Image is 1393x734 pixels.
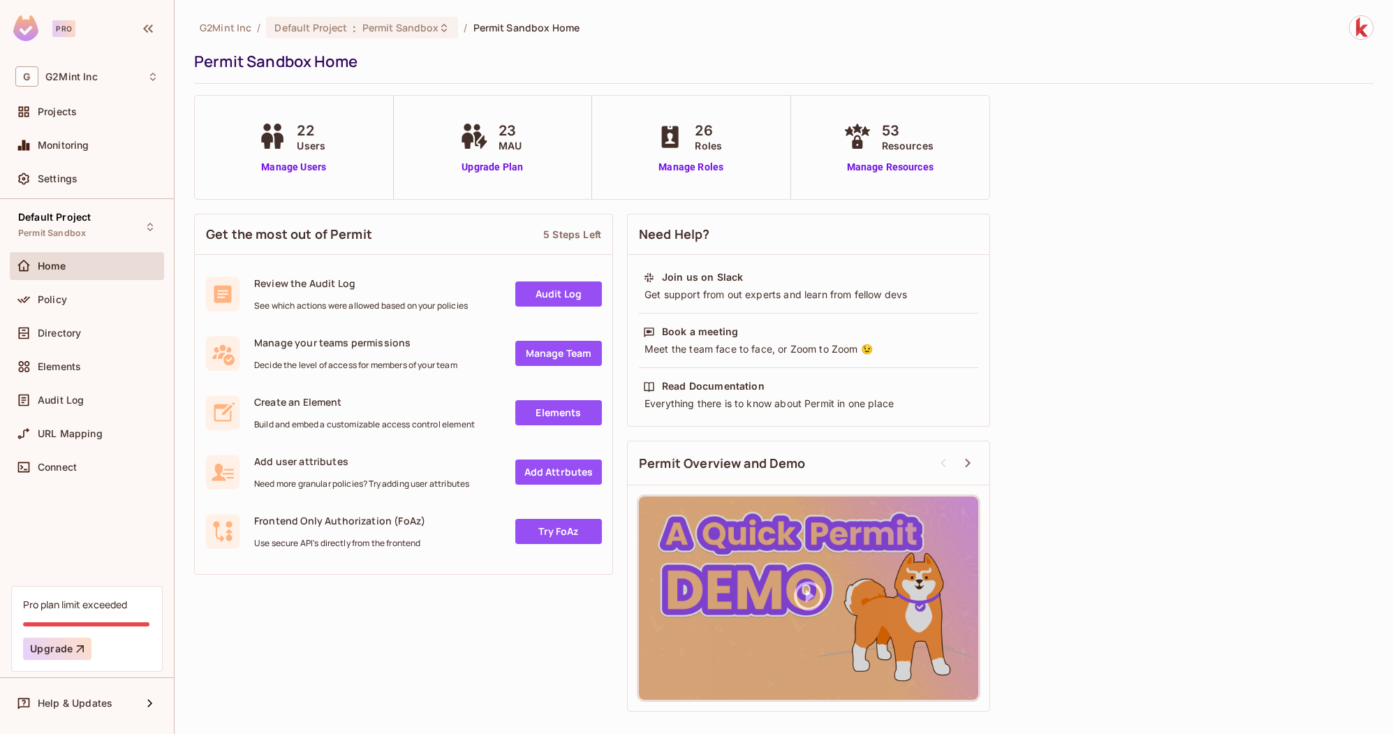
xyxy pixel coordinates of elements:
a: Manage Resources [840,160,941,175]
span: Default Project [274,21,347,34]
a: Try FoAz [515,519,602,544]
li: / [257,21,260,34]
div: Book a meeting [662,325,738,339]
span: Monitoring [38,140,89,151]
span: Default Project [18,212,91,223]
span: Manage your teams permissions [254,336,457,349]
span: Permit Overview and Demo [639,455,806,472]
span: Need Help? [639,226,710,243]
div: Join us on Slack [662,270,743,284]
span: URL Mapping [38,428,103,439]
span: Resources [882,138,934,153]
span: Create an Element [254,395,475,409]
span: Build and embed a customizable access control element [254,419,475,430]
span: 23 [499,120,522,141]
div: Read Documentation [662,379,765,393]
span: Workspace: G2Mint Inc [45,71,98,82]
span: Settings [38,173,78,184]
span: Directory [38,328,81,339]
span: Permit Sandbox [18,228,86,239]
span: Need more granular policies? Try adding user attributes [254,478,469,490]
span: : [352,22,357,34]
img: SReyMgAAAABJRU5ErkJggg== [13,15,38,41]
a: Elements [515,400,602,425]
span: 22 [297,120,325,141]
span: Permit Sandbox Home [473,21,580,34]
div: Pro plan limit exceeded [23,598,127,611]
span: 53 [882,120,934,141]
span: MAU [499,138,522,153]
div: Permit Sandbox Home [194,51,1366,72]
span: Help & Updates [38,698,112,709]
span: the active workspace [200,21,251,34]
span: Home [38,260,66,272]
a: Manage Team [515,341,602,366]
a: Upgrade Plan [457,160,529,175]
span: Add user attributes [254,455,469,468]
span: Review the Audit Log [254,277,468,290]
span: Projects [38,106,77,117]
img: Klajdi Zmalaj [1350,16,1373,39]
span: 26 [695,120,722,141]
span: Roles [695,138,722,153]
span: Elements [38,361,81,372]
span: G [15,66,38,87]
a: Manage Roles [653,160,729,175]
span: Use secure API's directly from the frontend [254,538,425,549]
div: Everything there is to know about Permit in one place [643,397,974,411]
span: Policy [38,294,67,305]
div: 5 Steps Left [543,228,601,241]
span: Permit Sandbox [362,21,439,34]
span: Connect [38,462,77,473]
div: Get support from out experts and learn from fellow devs [643,288,974,302]
span: Get the most out of Permit [206,226,372,243]
span: Users [297,138,325,153]
span: Audit Log [38,395,84,406]
span: See which actions were allowed based on your policies [254,300,468,311]
span: Decide the level of access for members of your team [254,360,457,371]
a: Add Attrbutes [515,460,602,485]
li: / [464,21,467,34]
button: Upgrade [23,638,91,660]
div: Meet the team face to face, or Zoom to Zoom 😉 [643,342,974,356]
a: Manage Users [255,160,332,175]
a: Audit Log [515,281,602,307]
span: Frontend Only Authorization (FoAz) [254,514,425,527]
div: Pro [52,20,75,37]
